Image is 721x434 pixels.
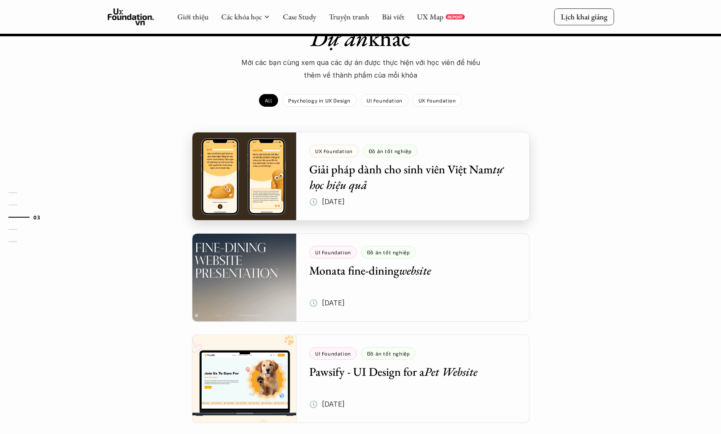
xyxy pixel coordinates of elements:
p: Lịch khai giảng [561,12,607,22]
p: UX Foundation [419,97,456,103]
p: UI Foundation [367,97,402,103]
a: Truyện tranh [329,12,369,22]
a: UI FoundationĐồ án tốt nghiệpPawsify - UI Design for aPet Website🕔 [DATE] [192,334,529,423]
p: Psychology in UX Design [288,97,351,103]
h1: khác [213,24,508,52]
a: 03 [8,212,49,222]
p: All [265,97,272,103]
a: Giới thiệu [177,12,208,22]
a: UX FoundationĐồ án tốt nghiệpGiải pháp dành cho sinh viên Việt Namtự học hiệu quả🕔 [DATE] [192,132,529,221]
em: Dự án [311,23,368,53]
a: UI FoundationĐồ án tốt nghiệpMonata fine-diningwebsite🕔 [DATE] [192,233,529,322]
p: REPORT [447,14,463,19]
a: Các khóa học [221,12,262,22]
a: Case Study [283,12,316,22]
p: Mời các bạn cùng xem qua các dự án được thực hiện với học viên để hiểu thêm về thành phẩm của mỗi... [234,56,487,82]
a: Bài viết [382,12,404,22]
a: Lịch khai giảng [554,8,614,25]
a: UX Map [417,12,443,22]
strong: 03 [33,214,40,220]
